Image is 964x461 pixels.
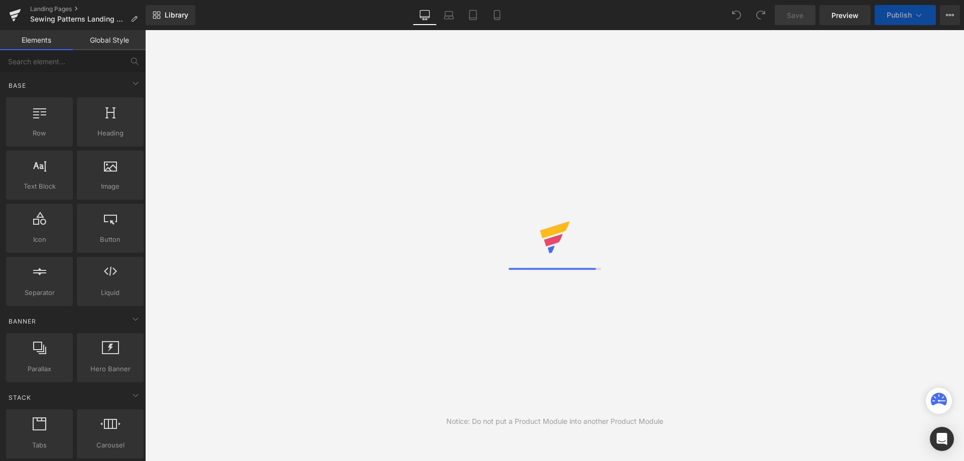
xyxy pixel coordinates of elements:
span: Text Block [9,181,70,192]
span: Icon [9,234,70,245]
span: Separator [9,287,70,298]
a: Preview [819,5,871,25]
span: Save [787,10,803,21]
button: Redo [751,5,771,25]
span: Image [80,181,141,192]
a: Laptop [437,5,461,25]
a: Tablet [461,5,485,25]
span: Carousel [80,440,141,450]
a: Mobile [485,5,509,25]
span: Button [80,234,141,245]
span: Parallax [9,364,70,374]
span: Stack [8,393,32,402]
button: More [940,5,960,25]
span: Preview [831,10,859,21]
span: Hero Banner [80,364,141,374]
span: Liquid [80,287,141,298]
a: Global Style [73,30,146,50]
a: Desktop [413,5,437,25]
a: Landing Pages [30,5,146,13]
div: Open Intercom Messenger [930,427,954,451]
button: Undo [727,5,747,25]
span: Row [9,128,70,138]
span: Publish [887,11,912,19]
span: Sewing Patterns Landing Page [30,15,127,23]
span: Tabs [9,440,70,450]
button: Publish [875,5,936,25]
span: Library [165,11,188,20]
span: Heading [80,128,141,138]
div: Notice: Do not put a Product Module into another Product Module [446,416,663,427]
span: Banner [8,317,37,326]
a: New Library [146,5,195,25]
span: Base [8,81,27,90]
